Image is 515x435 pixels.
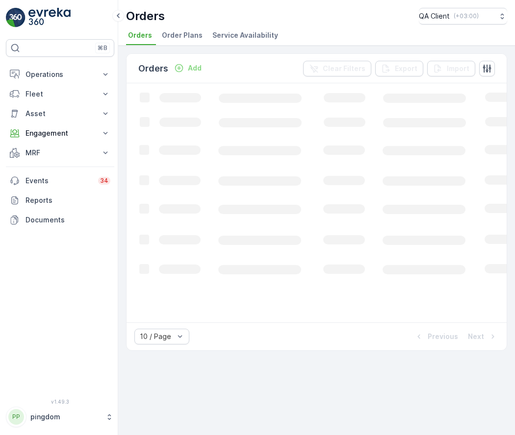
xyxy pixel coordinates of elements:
[26,128,95,138] p: Engagement
[419,11,450,21] p: QA Client
[6,123,114,143] button: Engagement
[395,64,417,73] p: Export
[6,210,114,230] a: Documents
[6,104,114,123] button: Asset
[188,63,202,73] p: Add
[170,62,206,74] button: Add
[6,143,114,163] button: MRF
[427,61,475,76] button: Import
[128,30,152,40] span: Orders
[30,412,101,422] p: pingdom
[28,8,71,27] img: logo_light-DOdMpM7g.png
[413,331,459,342] button: Previous
[6,8,26,27] img: logo
[26,215,110,225] p: Documents
[467,331,499,342] button: Next
[428,332,458,341] p: Previous
[6,399,114,405] span: v 1.49.3
[26,89,95,99] p: Fleet
[98,44,107,52] p: ⌘B
[6,191,114,210] a: Reports
[6,65,114,84] button: Operations
[26,176,92,186] p: Events
[100,177,108,185] p: 34
[212,30,278,40] span: Service Availability
[126,8,165,24] p: Orders
[447,64,469,73] p: Import
[468,332,484,341] p: Next
[138,62,168,75] p: Orders
[8,409,24,425] div: PP
[454,12,479,20] p: ( +03:00 )
[26,109,95,119] p: Asset
[162,30,203,40] span: Order Plans
[6,171,114,191] a: Events34
[26,70,95,79] p: Operations
[6,84,114,104] button: Fleet
[375,61,423,76] button: Export
[323,64,365,73] p: Clear Filters
[419,8,507,24] button: QA Client(+03:00)
[26,148,95,158] p: MRF
[303,61,371,76] button: Clear Filters
[6,407,114,427] button: PPpingdom
[26,195,110,205] p: Reports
